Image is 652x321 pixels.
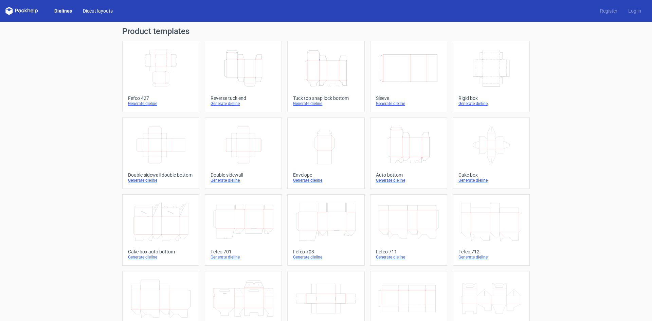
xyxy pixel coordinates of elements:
[376,254,441,260] div: Generate dieline
[205,194,282,266] a: Fefco 701Generate dieline
[376,172,441,178] div: Auto bottom
[376,101,441,106] div: Generate dieline
[458,254,524,260] div: Generate dieline
[128,95,194,101] div: Fefco 427
[370,41,447,112] a: SleeveGenerate dieline
[128,101,194,106] div: Generate dieline
[458,101,524,106] div: Generate dieline
[122,27,530,35] h1: Product templates
[205,118,282,189] a: Double sidewallGenerate dieline
[376,95,441,101] div: Sleeve
[293,254,359,260] div: Generate dieline
[49,7,77,14] a: Dielines
[77,7,118,14] a: Diecut layouts
[205,41,282,112] a: Reverse tuck endGenerate dieline
[376,178,441,183] div: Generate dieline
[293,172,359,178] div: Envelope
[211,254,276,260] div: Generate dieline
[458,95,524,101] div: Rigid box
[595,7,623,14] a: Register
[293,178,359,183] div: Generate dieline
[293,249,359,254] div: Fefco 703
[453,118,530,189] a: Cake boxGenerate dieline
[293,95,359,101] div: Tuck top snap lock bottom
[458,178,524,183] div: Generate dieline
[128,254,194,260] div: Generate dieline
[293,101,359,106] div: Generate dieline
[211,178,276,183] div: Generate dieline
[122,118,199,189] a: Double sidewall double bottomGenerate dieline
[370,194,447,266] a: Fefco 711Generate dieline
[122,194,199,266] a: Cake box auto bottomGenerate dieline
[287,41,364,112] a: Tuck top snap lock bottomGenerate dieline
[211,249,276,254] div: Fefco 701
[458,172,524,178] div: Cake box
[211,172,276,178] div: Double sidewall
[128,249,194,254] div: Cake box auto bottom
[623,7,647,14] a: Log in
[458,249,524,254] div: Fefco 712
[211,95,276,101] div: Reverse tuck end
[287,118,364,189] a: EnvelopeGenerate dieline
[287,194,364,266] a: Fefco 703Generate dieline
[122,41,199,112] a: Fefco 427Generate dieline
[211,101,276,106] div: Generate dieline
[376,249,441,254] div: Fefco 711
[128,172,194,178] div: Double sidewall double bottom
[128,178,194,183] div: Generate dieline
[370,118,447,189] a: Auto bottomGenerate dieline
[453,41,530,112] a: Rigid boxGenerate dieline
[453,194,530,266] a: Fefco 712Generate dieline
